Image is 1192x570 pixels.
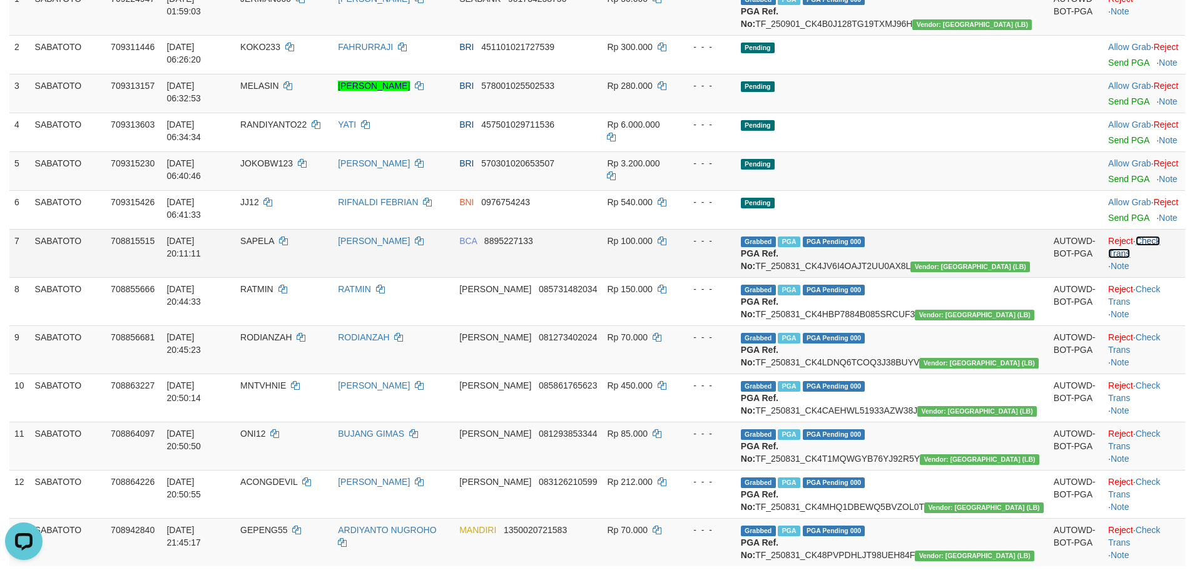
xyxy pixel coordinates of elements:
[1108,96,1149,106] a: Send PGA
[166,380,201,403] span: [DATE] 20:50:14
[778,237,800,247] span: Marked by athcs1
[1108,477,1133,487] a: Reject
[30,190,106,229] td: SABATOTO
[459,42,474,52] span: BRI
[30,470,106,518] td: SABATOTO
[459,525,496,535] span: MANDIRI
[682,476,731,488] div: - - -
[240,120,307,130] span: RANDIYANTO22
[741,237,776,247] span: Grabbed
[741,285,776,295] span: Grabbed
[741,120,775,131] span: Pending
[240,236,274,246] span: SAPELA
[30,113,106,151] td: SABATOTO
[166,429,201,451] span: [DATE] 20:50:50
[607,120,660,130] span: Rp 6.000.000
[1049,518,1103,566] td: AUTOWD-BOT-PGA
[1159,58,1178,68] a: Note
[803,285,865,295] span: PGA Pending
[166,197,201,220] span: [DATE] 06:41:33
[736,325,1049,374] td: TF_250831_CK4LDNQ6TCOQ3J38BUYV
[338,197,418,207] a: RIFNALDI FEBRIAN
[736,422,1049,470] td: TF_250831_CK4T1MQWGYB76YJ92R5Y
[607,284,652,294] span: Rp 150.000
[338,429,404,439] a: BUJANG GIMAS
[1103,35,1185,74] td: ·
[240,81,278,91] span: MELASIN
[682,157,731,170] div: - - -
[741,526,776,536] span: Grabbed
[741,43,775,53] span: Pending
[607,81,652,91] span: Rp 280.000
[741,198,775,208] span: Pending
[741,333,776,344] span: Grabbed
[1108,525,1160,547] a: Check Trans
[111,380,155,390] span: 708863227
[166,477,201,499] span: [DATE] 20:50:55
[607,380,652,390] span: Rp 450.000
[1111,454,1129,464] a: Note
[30,518,106,566] td: SABATOTO
[459,236,477,246] span: BCA
[111,429,155,439] span: 708864097
[1108,380,1133,390] a: Reject
[1159,213,1178,223] a: Note
[803,237,865,247] span: PGA Pending
[111,120,155,130] span: 709313603
[682,283,731,295] div: - - -
[338,42,393,52] a: FAHRURRAJI
[607,525,648,535] span: Rp 70.000
[803,526,865,536] span: PGA Pending
[338,380,410,390] a: [PERSON_NAME]
[111,42,155,52] span: 709311446
[682,196,731,208] div: - - -
[682,235,731,247] div: - - -
[741,248,778,271] b: PGA Ref. No:
[240,477,297,487] span: ACONGDEVIL
[481,158,554,168] span: Copy 570301020653507 to clipboard
[1153,197,1178,207] a: Reject
[111,236,155,246] span: 708815515
[1153,42,1178,52] a: Reject
[917,406,1037,417] span: Vendor URL: https://dashboard.q2checkout.com/secure
[1108,58,1149,68] a: Send PGA
[338,158,410,168] a: [PERSON_NAME]
[1108,332,1160,355] a: Check Trans
[1108,477,1160,499] a: Check Trans
[778,429,800,440] span: Marked by athcs1
[607,158,660,168] span: Rp 3.200.000
[111,477,155,487] span: 708864226
[736,277,1049,325] td: TF_250831_CK4HBP7884B085SRCUF3
[1108,213,1149,223] a: Send PGA
[1108,42,1153,52] span: ·
[915,551,1034,561] span: Vendor URL: https://dashboard.q2checkout.com/secure
[166,284,201,307] span: [DATE] 20:44:33
[1108,236,1133,246] a: Reject
[9,74,30,113] td: 3
[1159,96,1178,106] a: Note
[240,158,293,168] span: JOKOBW123
[9,229,30,277] td: 7
[778,477,800,488] span: Marked by athcs1
[1108,525,1133,535] a: Reject
[481,81,554,91] span: Copy 578001025502533 to clipboard
[682,524,731,536] div: - - -
[30,35,106,74] td: SABATOTO
[9,422,30,470] td: 11
[9,470,30,518] td: 12
[30,277,106,325] td: SABATOTO
[166,525,201,547] span: [DATE] 21:45:17
[607,332,648,342] span: Rp 70.000
[741,489,778,512] b: PGA Ref. No:
[1049,229,1103,277] td: AUTOWD-BOT-PGA
[607,42,652,52] span: Rp 300.000
[459,284,531,294] span: [PERSON_NAME]
[741,6,778,29] b: PGA Ref. No:
[912,19,1032,30] span: Vendor URL: https://dashboard.q2checkout.com/secure
[1111,309,1129,319] a: Note
[9,190,30,229] td: 6
[1108,429,1133,439] a: Reject
[459,380,531,390] span: [PERSON_NAME]
[240,42,280,52] span: KOKO233
[1111,357,1129,367] a: Note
